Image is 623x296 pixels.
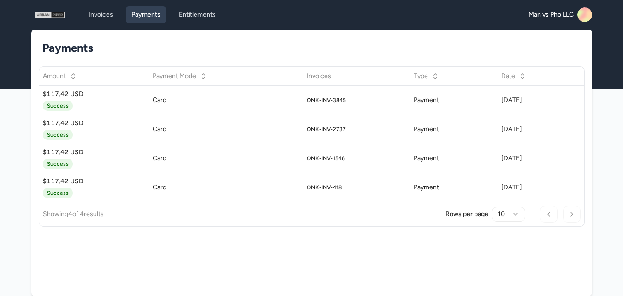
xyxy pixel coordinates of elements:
[43,210,104,219] p: Showing 4 of 4 results
[153,96,299,105] div: Card
[153,183,299,192] div: Card
[414,96,494,105] div: payment
[501,125,581,134] div: [DATE]
[501,183,581,192] div: [DATE]
[445,210,488,219] p: Rows per page
[307,184,342,191] div: OMK-INV-418
[43,130,73,140] span: Success
[153,72,196,81] span: Payment Mode
[43,119,145,128] div: $117.42 USD
[414,125,494,134] div: payment
[43,159,73,169] span: Success
[528,10,574,19] span: Man vs Pho LLC
[126,6,166,23] a: Payments
[307,126,346,133] div: OMK-INV-2737
[35,7,65,22] img: logo_1748346526.png
[501,154,581,163] div: [DATE]
[42,41,574,55] h1: Payments
[43,148,145,157] div: $117.42 USD
[408,68,445,85] button: Type
[153,154,299,163] div: Card
[43,72,66,81] span: Amount
[307,155,345,162] div: OMK-INV-1546
[501,72,515,81] span: Date
[414,183,494,192] div: payment
[83,6,119,23] a: Invoices
[173,6,221,23] a: Entitlements
[414,154,494,163] div: payment
[43,90,145,99] div: $117.42 USD
[43,101,73,111] span: Success
[147,68,213,85] button: Payment Mode
[43,177,145,186] div: $117.42 USD
[37,68,83,85] button: Amount
[303,67,409,85] th: Invoices
[153,125,299,134] div: Card
[43,188,73,198] span: Success
[496,68,532,85] button: Date
[307,97,346,104] div: OMK-INV-3845
[414,72,428,81] span: Type
[501,96,581,105] div: [DATE]
[528,7,592,22] a: Man vs Pho LLC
